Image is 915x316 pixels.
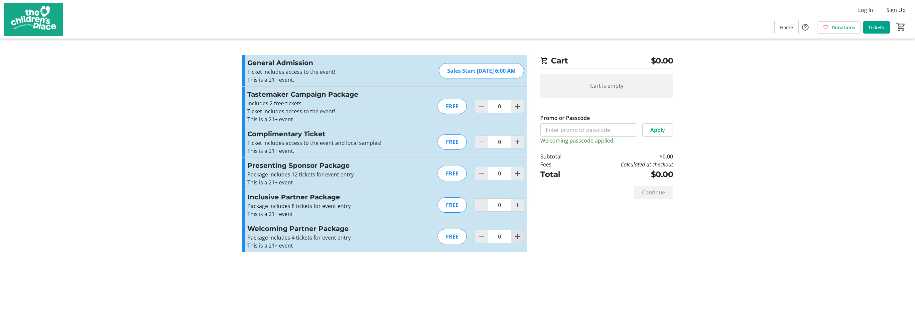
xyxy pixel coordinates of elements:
span: $0.00 [651,55,673,67]
input: Complimentary Ticket Quantity [488,135,511,149]
h3: General Admission [247,58,393,68]
h3: Inclusive Partner Package [247,192,393,202]
p: Welcoming passcode applied. [540,137,673,145]
button: Increment by one [511,167,524,180]
div: FREE [438,99,467,114]
a: Donations [818,21,860,34]
input: Inclusive Partner Package Quantity [488,198,511,212]
p: Package includes 12 tickets for event entry [247,170,393,178]
p: This is a 21+ event. [247,76,393,84]
div: FREE [438,134,467,150]
p: Ticket includes access to the event! [247,107,393,115]
button: Apply [642,123,673,137]
td: Fees [540,160,579,168]
button: Sign Up [881,5,911,15]
a: Home [775,21,798,34]
div: Cart is empty [540,74,673,98]
button: Help [799,21,812,34]
div: FREE [438,197,467,213]
p: This is a 21+ event [247,210,393,218]
input: Enter promo or passcode [540,123,637,137]
input: Welcoming Partner Package Quantity [488,230,511,243]
h3: Complimentary Ticket [247,129,393,139]
td: Calculated at checkout [579,160,673,168]
p: This is a 21+ event [247,242,393,250]
h2: Cart [540,55,673,68]
p: This is a 21+ event. [247,147,393,155]
td: $0.00 [579,168,673,180]
button: Log In [853,5,878,15]
span: Tickets [868,24,884,31]
p: Ticket includes access to the event! [247,68,393,76]
p: This is a 21+ event [247,178,393,186]
button: Increment by one [511,100,524,113]
span: Home [780,24,793,31]
span: Sign Up [886,6,906,14]
td: Total [540,168,579,180]
input: Tastemaker Campaign Package Quantity [488,100,511,113]
div: FREE [438,166,467,181]
span: Donations [832,24,855,31]
button: Increment by one [511,136,524,148]
h3: Tastemaker Campaign Package [247,89,393,99]
td: Subtotal [540,153,579,160]
label: Promo or Passcode [540,114,590,122]
td: $0.00 [579,153,673,160]
h3: Welcoming Partner Package [247,224,393,234]
div: FREE [438,229,467,244]
h3: Presenting Sponsor Package [247,160,393,170]
input: Presenting Sponsor Package Quantity [488,167,511,180]
p: Package includes 8 tickets for event entry [247,202,393,210]
button: Cart [895,21,907,33]
p: Ticket includes access to the event and local samples! [247,139,393,147]
span: Log In [858,6,873,14]
a: Tickets [863,21,890,34]
p: Includes 2 free tickets [247,99,393,107]
p: This is a 21+ event. [247,115,393,123]
p: Package includes 4 tickets for event entry [247,234,393,242]
button: Increment by one [511,230,524,243]
button: Increment by one [511,199,524,211]
div: Sales Start [DATE] 6:00 AM [439,63,524,78]
span: Apply [650,126,665,134]
img: The Children's Place's Logo [4,3,63,36]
